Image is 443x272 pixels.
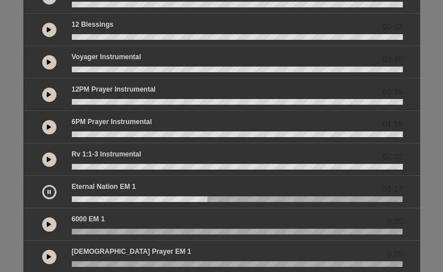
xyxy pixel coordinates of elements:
p: Rv 1:1-3 Instrumental [72,149,141,159]
p: 12PM Prayer Instrumental [72,84,156,94]
span: 0.00 [387,248,403,260]
span: 02:02 [383,151,403,163]
p: 6000 EM 1 [72,214,105,224]
p: 6PM Prayer Instrumental [72,117,152,127]
span: 02:38 [383,86,403,98]
span: 01:17 [383,183,403,195]
span: 0.00 [387,216,403,228]
span: 01:55 [383,118,403,130]
span: 00:53 [383,21,403,33]
span: 02:20 [383,53,403,65]
p: Eternal Nation EM 1 [72,182,136,192]
p: Voyager Instrumental [72,52,141,62]
p: 12 Blessings [72,19,113,30]
p: [DEMOGRAPHIC_DATA] prayer EM 1 [72,246,192,257]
